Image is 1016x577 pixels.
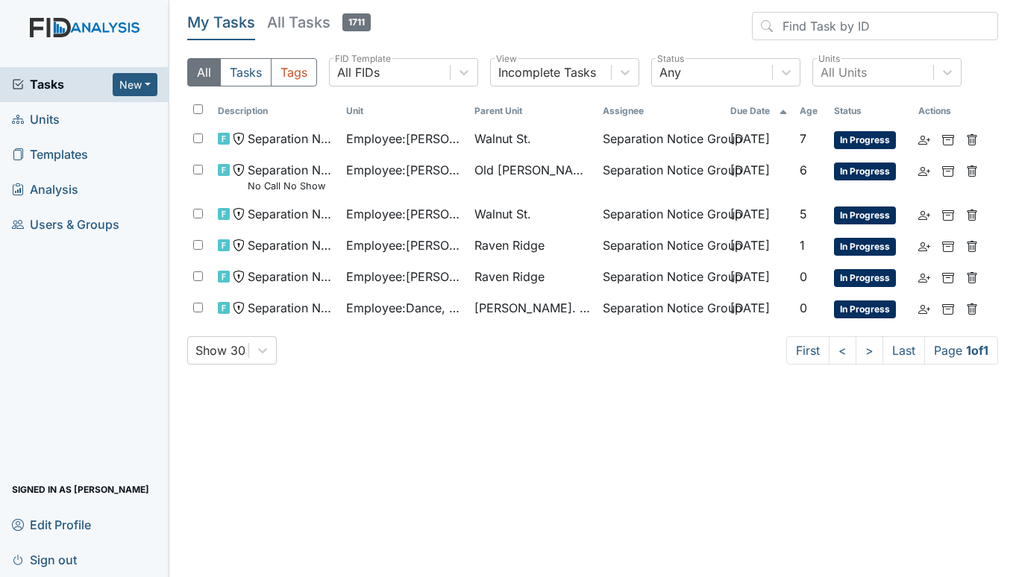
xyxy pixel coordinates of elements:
a: First [786,336,830,365]
a: Tasks [12,75,113,93]
span: [DATE] [730,163,770,177]
strong: 1 of 1 [966,343,988,358]
th: Actions [912,98,987,124]
button: All [187,58,221,86]
button: Tags [271,58,317,86]
span: Units [12,108,60,131]
div: Incomplete Tasks [498,63,596,81]
a: Archive [942,161,954,179]
span: Users & Groups [12,213,119,236]
span: Employee : [PERSON_NAME] [346,130,462,148]
span: In Progress [834,163,896,180]
span: 5 [800,206,807,221]
th: Toggle SortBy [212,98,340,124]
span: [DATE] [730,131,770,146]
th: Toggle SortBy [828,98,912,124]
span: [DATE] [730,269,770,284]
span: Templates [12,143,88,166]
span: Analysis [12,178,78,201]
a: Archive [942,299,954,317]
span: Employee : [PERSON_NAME] [346,268,462,286]
span: Page [924,336,998,365]
span: Signed in as [PERSON_NAME] [12,478,149,501]
input: Toggle All Rows Selected [193,104,203,114]
td: Separation Notice Group [597,262,725,293]
td: Separation Notice Group [597,293,725,324]
a: Archive [942,268,954,286]
span: [PERSON_NAME]. [GEOGRAPHIC_DATA] [474,299,591,317]
a: Last [882,336,925,365]
div: All FIDs [337,63,380,81]
a: Delete [966,161,978,179]
div: Show 30 [195,341,245,359]
a: Delete [966,236,978,254]
span: 1711 [342,13,371,31]
span: In Progress [834,300,896,318]
span: Separation Notice [248,299,334,317]
span: In Progress [834,206,896,224]
a: Delete [966,268,978,286]
a: < [829,336,856,365]
span: Sign out [12,548,77,571]
td: Separation Notice Group [597,155,725,199]
span: Employee : [PERSON_NAME] [346,161,462,179]
span: [DATE] [730,206,770,221]
span: Employee : [PERSON_NAME][GEOGRAPHIC_DATA] [346,205,462,223]
span: Raven Ridge [474,236,545,254]
a: Delete [966,205,978,223]
span: 0 [800,269,807,284]
span: Old [PERSON_NAME]. [474,161,591,179]
small: No Call No Show [248,179,334,193]
span: In Progress [834,131,896,149]
span: Employee : [PERSON_NAME] [346,236,462,254]
span: 1 [800,238,805,253]
span: 6 [800,163,807,177]
a: > [856,336,883,365]
span: [DATE] [730,238,770,253]
button: Tasks [220,58,272,86]
th: Toggle SortBy [724,98,794,124]
span: Separation Notice No Call No Show [248,161,334,193]
button: New [113,73,157,96]
span: In Progress [834,238,896,256]
span: Separation Notice [248,268,334,286]
a: Delete [966,299,978,317]
td: Separation Notice Group [597,230,725,262]
span: Walnut St. [474,130,531,148]
a: Archive [942,236,954,254]
th: Assignee [597,98,725,124]
span: Raven Ridge [474,268,545,286]
span: Walnut St. [474,205,531,223]
td: Separation Notice Group [597,124,725,155]
div: Any [659,63,681,81]
h5: All Tasks [267,12,371,33]
span: Separation Notice [248,130,334,148]
div: All Units [821,63,867,81]
span: 7 [800,131,806,146]
a: Archive [942,130,954,148]
span: Separation Notice [248,236,334,254]
nav: task-pagination [786,336,998,365]
th: Toggle SortBy [468,98,597,124]
h5: My Tasks [187,12,255,33]
div: Type filter [187,58,317,86]
span: Edit Profile [12,513,91,536]
th: Toggle SortBy [340,98,468,124]
span: Separation Notice [248,205,334,223]
td: Separation Notice Group [597,199,725,230]
span: 0 [800,300,807,315]
span: [DATE] [730,300,770,315]
span: In Progress [834,269,896,287]
a: Delete [966,130,978,148]
input: Find Task by ID [752,12,998,40]
th: Toggle SortBy [794,98,828,124]
span: Employee : Dance, Kammidy [346,299,462,317]
a: Archive [942,205,954,223]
